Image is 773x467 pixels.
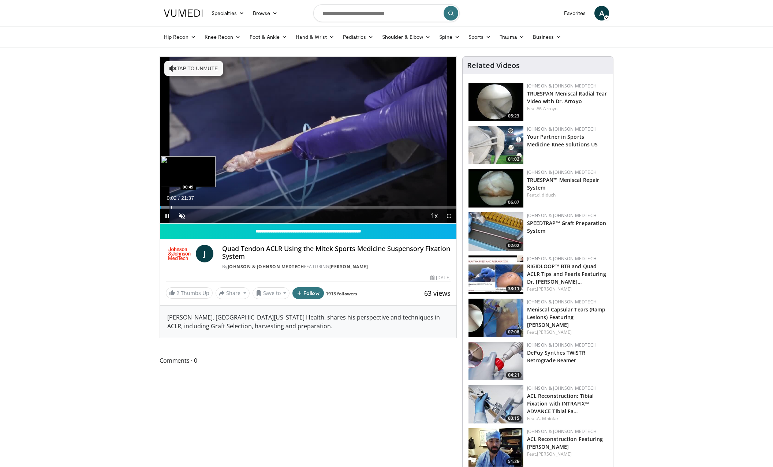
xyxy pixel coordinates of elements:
[468,169,523,208] img: e42d750b-549a-4175-9691-fdba1d7a6a0f.150x105_q85_crop-smart_upscale.jpg
[427,209,442,223] button: Playback Rate
[249,6,282,20] a: Browse
[430,274,450,281] div: [DATE]
[160,209,175,223] button: Pause
[291,30,339,44] a: Hand & Wrist
[506,415,522,422] span: 03:15
[527,105,607,112] div: Feat.
[468,342,523,380] a: 04:21
[468,428,523,467] a: 51:26
[468,342,523,380] img: 62274247-50be-46f1-863e-89caa7806205.150x105_q85_crop-smart_upscale.jpg
[506,458,522,465] span: 51:26
[527,415,607,422] div: Feat.
[435,30,464,44] a: Spine
[166,245,193,262] img: Johnson & Johnson MedTech
[176,289,179,296] span: 2
[468,169,523,208] a: 06:07
[468,255,523,294] img: 4bc3a03c-f47c-4100-84fa-650097507746.150x105_q85_crop-smart_upscale.jpg
[468,212,523,251] img: a46a2fe1-2704-4a9e-acc3-1c278068f6c4.150x105_q85_crop-smart_upscale.jpg
[527,385,597,391] a: Johnson & Johnson MedTech
[506,285,522,292] span: 33:11
[468,299,523,337] a: 07:06
[527,299,597,305] a: Johnson & Johnson MedTech
[506,199,522,206] span: 06:07
[222,245,451,261] h4: Quad Tendon ACLR Using the Mitek Sports Medicine Suspensory Fixation System
[527,220,606,234] a: SPEEDTRAP™ Graft Preparation System
[506,242,522,249] span: 02:02
[167,195,176,201] span: 0:02
[527,286,607,292] div: Feat.
[164,61,223,76] button: Tap to unmute
[424,289,451,298] span: 63 views
[160,206,456,209] div: Progress Bar
[527,263,606,285] a: RIGIDLOOP™ BTB and Quad ACLR Tips and Pearls Featuring Dr. [PERSON_NAME]…
[166,287,213,299] a: 2 Thumbs Up
[468,428,523,467] img: 0ff5e633-ca0b-4656-a7ec-06bf8db23d8f.150x105_q85_crop-smart_upscale.jpg
[537,192,556,198] a: d. diduch
[467,61,520,70] h4: Related Videos
[495,30,529,44] a: Trauma
[527,90,607,105] a: TRUESPAN Meniscal Radial Tear Video with Dr. Arroyo
[253,287,290,299] button: Save to
[175,209,189,223] button: Unmute
[196,245,213,262] a: J
[537,286,572,292] a: [PERSON_NAME]
[228,264,304,270] a: Johnson & Johnson MedTech
[468,83,523,121] img: a9cbc79c-1ae4-425c-82e8-d1f73baa128b.150x105_q85_crop-smart_upscale.jpg
[222,264,451,270] div: By FEATURING
[160,30,200,44] a: Hip Recon
[527,342,597,348] a: Johnson & Johnson MedTech
[529,30,566,44] a: Business
[468,126,523,164] img: 0543fda4-7acd-4b5c-b055-3730b7e439d4.150x105_q85_crop-smart_upscale.jpg
[527,212,597,218] a: Johnson & Johnson MedTech
[537,329,572,335] a: [PERSON_NAME]
[527,329,607,336] div: Feat.
[527,428,597,434] a: Johnson & Johnson MedTech
[527,436,603,450] a: ACL Reconstruction Featuring [PERSON_NAME]
[161,156,216,187] img: image.jpeg
[178,195,180,201] span: /
[527,176,600,191] a: TRUESPAN™ Meniscal Repair System
[442,209,456,223] button: Fullscreen
[527,192,607,198] div: Feat.
[160,57,456,224] video-js: Video Player
[527,169,597,175] a: Johnson & Johnson MedTech
[537,105,557,112] a: W. Arroyo
[527,306,606,328] a: Meniscal Capsular Tears (Ramp Lesions) Featuring [PERSON_NAME]
[506,156,522,162] span: 01:02
[537,451,572,457] a: [PERSON_NAME]
[527,126,597,132] a: Johnson & Johnson MedTech
[160,306,456,338] div: [PERSON_NAME], [GEOGRAPHIC_DATA][US_STATE] Health, shares his perspective and techniques in ACLR,...
[160,356,457,365] span: Comments 0
[181,195,194,201] span: 21:37
[245,30,292,44] a: Foot & Ankle
[506,372,522,378] span: 04:21
[200,30,245,44] a: Knee Recon
[468,255,523,294] a: 33:11
[468,212,523,251] a: 02:02
[527,133,598,148] a: Your Partner in Sports Medicine Knee Solutions US
[468,385,523,423] a: 03:15
[468,299,523,337] img: 0c02c3d5-dde0-442f-bbc0-cf861f5c30d7.150x105_q85_crop-smart_upscale.jpg
[560,6,590,20] a: Favorites
[292,287,324,299] button: Follow
[339,30,378,44] a: Pediatrics
[527,392,594,415] a: ACL Reconstruction: Tibial Fixation with INTRAFIX™ ADVANCE Tibial Fa…
[527,349,585,364] a: DePuy Synthes TWISTR Retrograde Reamer
[594,6,609,20] a: A
[464,30,496,44] a: Sports
[378,30,435,44] a: Shoulder & Elbow
[164,10,203,17] img: VuMedi Logo
[468,126,523,164] a: 01:02
[468,83,523,121] a: 05:23
[326,291,357,297] a: 1913 followers
[207,6,249,20] a: Specialties
[506,113,522,119] span: 05:23
[468,385,523,423] img: 777ad927-ac55-4405-abb7-44ae044f5e5b.150x105_q85_crop-smart_upscale.jpg
[313,4,460,22] input: Search topics, interventions
[527,451,607,457] div: Feat.
[527,255,597,262] a: Johnson & Johnson MedTech
[506,329,522,335] span: 07:06
[216,287,250,299] button: Share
